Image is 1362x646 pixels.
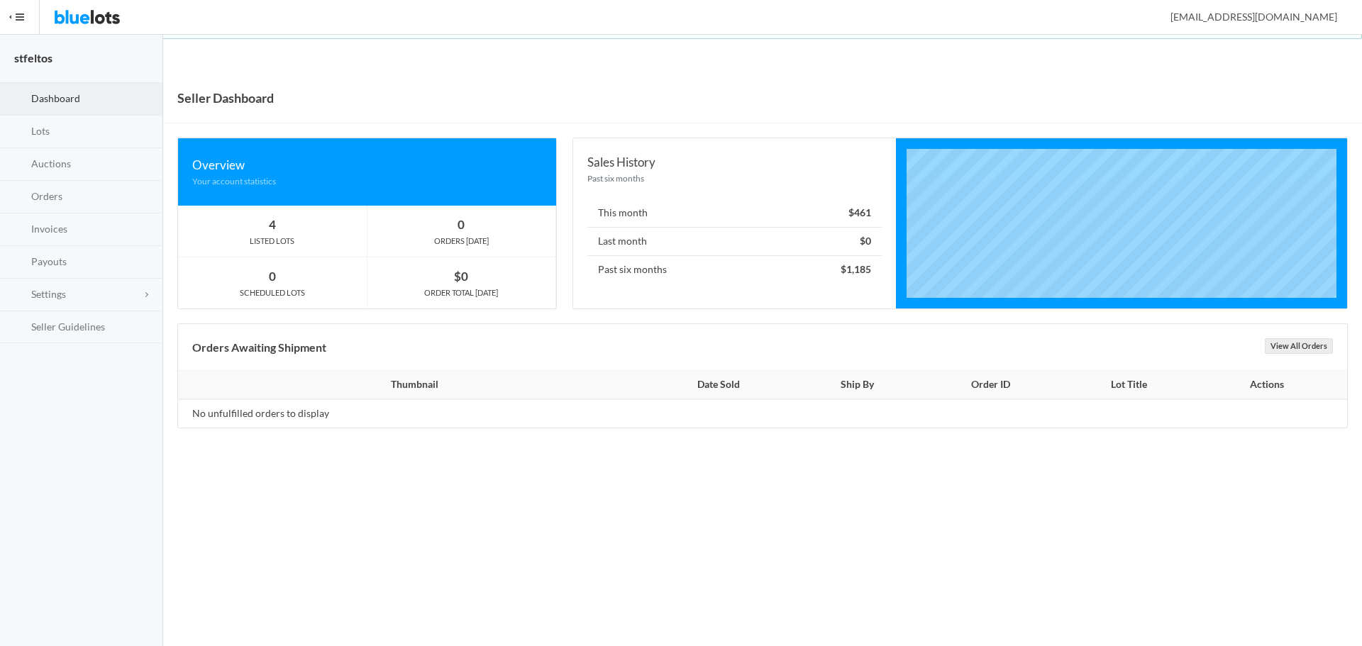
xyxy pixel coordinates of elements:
ion-icon: list box [12,321,26,334]
div: Overview [192,155,542,174]
span: Seller Guidelines [31,321,105,333]
span: Dashboard [31,92,80,104]
td: No unfulfilled orders to display [178,399,643,428]
span: Lots [31,125,50,137]
ion-icon: speedometer [12,93,26,106]
div: Sales History [587,152,881,172]
div: Your account statistics [192,174,542,188]
span: Payouts [31,255,67,267]
strong: stfeltos [14,51,52,65]
ion-icon: clipboard [12,126,26,139]
div: LISTED LOTS [178,235,367,247]
ion-icon: cash [12,191,26,204]
span: Invoices [31,223,67,235]
span: Orders [31,190,62,202]
li: This month [587,199,881,228]
ion-icon: flash [12,158,26,172]
b: Orders Awaiting Shipment [192,340,326,354]
strong: $0 [860,235,871,247]
ion-icon: cog [12,289,26,302]
th: Ship By [794,371,920,399]
strong: $0 [454,269,468,284]
th: Order ID [920,371,1062,399]
strong: $1,185 [841,263,871,275]
div: Past six months [587,172,881,185]
th: Actions [1195,371,1347,399]
div: SCHEDULED LOTS [178,286,367,299]
span: Auctions [31,157,71,169]
span: [EMAIL_ADDRESS][DOMAIN_NAME] [1155,11,1337,23]
strong: 0 [269,269,276,284]
strong: $461 [848,206,871,218]
ion-icon: calculator [12,223,26,237]
h1: Seller Dashboard [177,87,274,108]
li: Past six months [587,255,881,284]
span: Settings [31,288,66,300]
div: ORDER TOTAL [DATE] [367,286,556,299]
strong: 4 [269,217,276,232]
th: Thumbnail [178,371,643,399]
ion-icon: paper plane [12,256,26,269]
div: ORDERS [DATE] [367,235,556,247]
th: Lot Title [1062,371,1195,399]
strong: 0 [458,217,465,232]
li: Last month [587,227,881,256]
ion-icon: person [1151,11,1166,25]
th: Date Sold [643,371,794,399]
a: View All Orders [1265,338,1333,354]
